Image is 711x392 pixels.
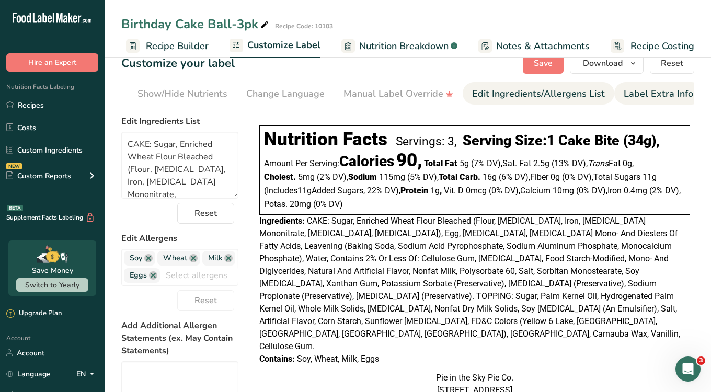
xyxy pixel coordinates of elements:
button: Reset [177,203,234,224]
span: , [679,186,681,195]
span: Download [583,57,623,70]
label: Edit Ingredients List [121,115,238,128]
span: , [437,172,439,182]
span: Nutrition Breakdown [359,39,449,53]
span: 11g [297,186,312,195]
button: Hire an Expert [6,53,98,72]
span: Recipe Costing [630,39,694,53]
span: , [399,186,400,195]
span: 0g [551,172,560,182]
label: Add Additional Allergen Statements (ex. May Contain Statements) [121,319,238,357]
span: Notes & Attachments [496,39,590,53]
span: Iron [607,186,622,195]
span: ‏(2% DV) [317,172,348,182]
a: Customize Label [230,33,320,59]
span: Protein [400,186,428,195]
span: 3 [697,356,705,365]
a: Notes & Attachments [478,34,590,58]
span: 1 Cake Bite (34g) [547,132,656,149]
span: Soy, Wheat, Milk, Eggs [297,354,379,364]
span: 0g [623,158,632,168]
span: , [347,172,348,182]
span: ‏(0% DV) [313,199,343,209]
span: , [519,186,520,195]
div: Edit Ingredients/Allergens List [472,87,605,101]
span: , [586,158,588,168]
button: Save [523,53,564,74]
button: Download [570,53,644,74]
span: 11g [643,172,657,182]
button: Switch to Yearly [16,278,88,292]
span: 5mg [298,172,315,182]
div: Manual Label Override [343,87,453,101]
span: 115mg [379,172,405,182]
span: Total Carb. [439,172,480,182]
iframe: Intercom live chat [675,356,701,382]
span: 1g [430,186,440,195]
span: Recipe Builder [146,39,209,53]
div: Recipe Code: 10103 [275,21,333,31]
span: , [592,172,593,182]
span: Soy [130,252,142,264]
span: ‏(6% DV) [499,172,530,182]
button: Reset [177,290,234,311]
span: Calories [339,153,394,170]
span: Total Sugars [593,172,640,182]
span: 0.4mg [624,186,647,195]
div: Show/Hide Nutrients [137,87,227,101]
span: 90, [396,149,422,171]
span: Potas. [264,199,288,209]
span: 2.5g [533,158,549,168]
div: Nutrition Facts [264,129,387,150]
span: ‏(0% DV) [489,186,520,195]
span: 0mcg [466,186,487,195]
span: Sat. Fat [502,158,531,168]
span: , [363,186,365,195]
h1: Customize your label [121,55,235,72]
span: Reset [194,207,217,220]
div: NEW [6,163,22,169]
div: Birthday Cake Ball-3pk [121,15,271,33]
div: Change Language [246,87,325,101]
div: BETA [7,205,23,211]
span: , [529,172,530,182]
span: , [440,186,442,195]
div: Custom Reports [6,170,71,181]
span: Reset [661,57,683,70]
span: Customize Label [247,38,320,52]
span: , [501,158,502,168]
span: Wheat [163,252,187,264]
span: 16g [483,172,497,182]
span: Fat [588,158,621,168]
a: Language [6,365,51,383]
span: ‏(0% DV) [562,172,593,182]
span: Contains: [259,354,295,364]
span: 20mg [290,199,311,209]
span: Eggs [130,270,147,281]
span: Calcium [520,186,551,195]
span: ‏(7% DV) [471,158,502,168]
div: EN [76,367,98,380]
span: 10mg [553,186,574,195]
span: Fiber [530,172,548,182]
span: CAKE: Sugar, Enriched Wheat Flour Bleached (Flour, [MEDICAL_DATA], Iron, [MEDICAL_DATA] Mononitra... [259,216,680,351]
span: Switch to Yearly [25,280,79,290]
button: Reset [650,53,694,74]
span: Cholest. [264,172,296,182]
i: Trans [588,158,609,168]
div: Amount Per Serving: [264,155,422,169]
span: , [632,158,634,168]
label: Edit Allergens [121,232,238,245]
span: ( [264,186,267,195]
span: Total Fat [424,158,457,168]
input: Select allergens [160,267,238,283]
span: Reset [194,294,217,307]
div: Save Money [32,265,73,276]
span: 5g [460,158,469,168]
span: ‏(13% DV) [552,158,588,168]
span: ‏(0% DV) [576,186,607,195]
span: ‏(2% DV) [649,186,681,195]
span: Save [534,57,553,70]
span: , [606,186,607,195]
span: Includes Added Sugars [264,186,365,195]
